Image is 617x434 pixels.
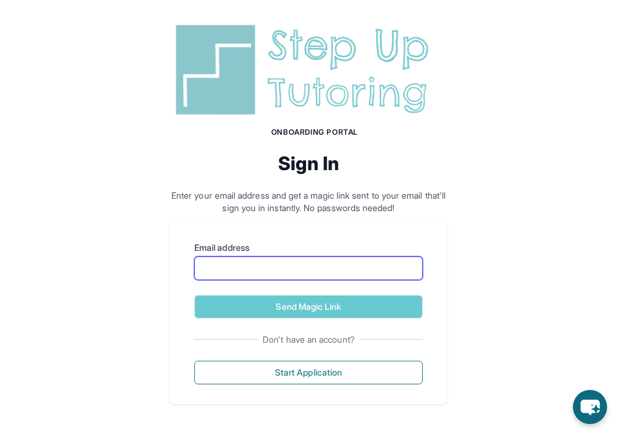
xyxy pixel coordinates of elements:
[169,20,448,120] img: Step Up Tutoring horizontal logo
[194,295,423,319] button: Send Magic Link
[258,333,359,346] span: Don't have an account?
[169,189,448,214] p: Enter your email address and get a magic link sent to your email that'll sign you in instantly. N...
[573,390,607,424] button: chat-button
[194,361,423,384] button: Start Application
[169,152,448,174] h2: Sign In
[182,127,448,137] h1: Onboarding Portal
[194,242,423,254] label: Email address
